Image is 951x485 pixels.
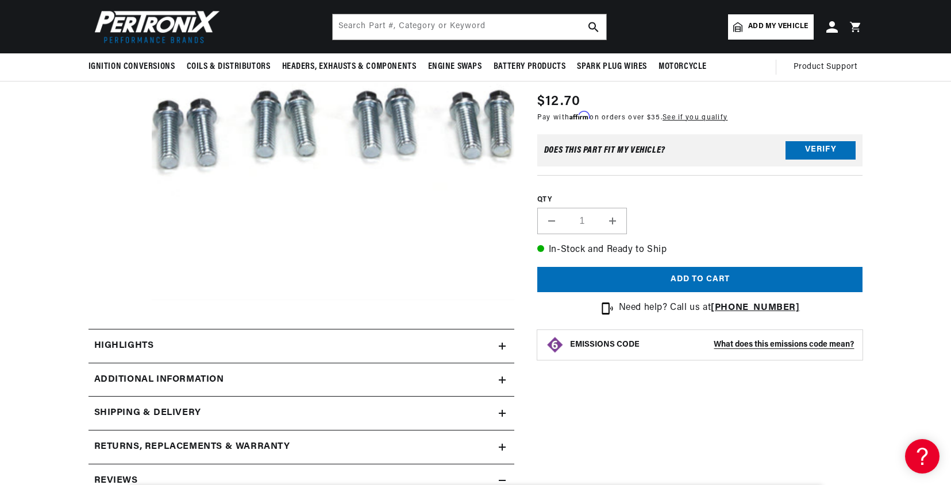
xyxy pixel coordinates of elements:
[88,430,514,464] summary: Returns, Replacements & Warranty
[711,303,799,312] a: [PHONE_NUMBER]
[428,61,482,73] span: Engine Swaps
[88,61,175,73] span: Ignition Conversions
[537,266,863,292] button: Add to cart
[786,141,856,159] button: Verify
[714,340,854,349] strong: What does this emissions code mean?
[494,61,566,73] span: Battery Products
[94,373,224,387] h2: Additional Information
[653,53,713,80] summary: Motorcycle
[546,336,564,354] img: Emissions code
[728,14,813,40] a: Add my vehicle
[88,7,221,46] img: Pertronix
[537,243,863,258] p: In-Stock and Ready to Ship
[570,340,640,349] strong: EMISSIONS CODE
[88,53,181,80] summary: Ignition Conversions
[181,53,276,80] summary: Coils & Distributors
[333,14,606,40] input: Search Part #, Category or Keyword
[659,61,707,73] span: Motorcycle
[88,363,514,397] summary: Additional Information
[94,440,290,455] h2: Returns, Replacements & Warranty
[537,111,728,122] p: Pay with on orders over $35.
[544,145,665,154] div: Does This part fit My vehicle?
[619,301,800,316] p: Need help? Call us at
[663,114,727,121] a: See if you qualify - Learn more about Affirm Financing (opens in modal)
[187,61,271,73] span: Coils & Distributors
[581,14,606,40] button: search button
[748,21,808,32] span: Add my vehicle
[570,340,854,350] button: EMISSIONS CODEWhat does this emissions code mean?
[577,61,647,73] span: Spark Plug Wires
[88,397,514,430] summary: Shipping & Delivery
[94,406,201,421] h2: Shipping & Delivery
[488,53,572,80] summary: Battery Products
[276,53,422,80] summary: Headers, Exhausts & Components
[569,111,590,119] span: Affirm
[794,53,863,81] summary: Product Support
[794,61,857,73] span: Product Support
[282,61,417,73] span: Headers, Exhausts & Components
[537,195,863,204] label: QTY
[88,329,514,363] summary: Highlights
[422,53,488,80] summary: Engine Swaps
[94,339,154,354] h2: Highlights
[571,53,653,80] summary: Spark Plug Wires
[537,91,581,111] span: $12.70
